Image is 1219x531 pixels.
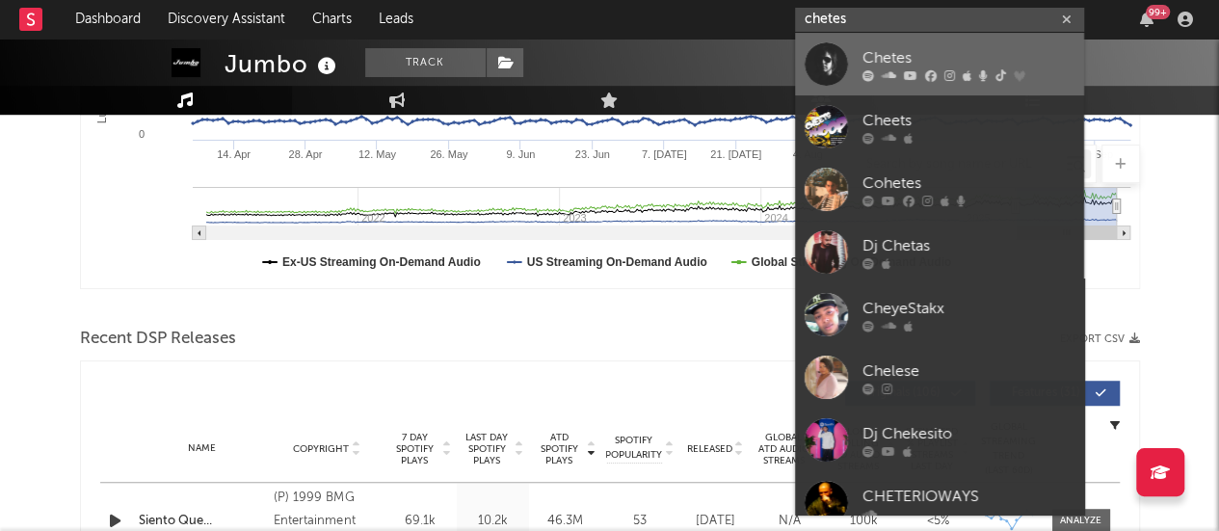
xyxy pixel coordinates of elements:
a: Chelese [795,346,1084,409]
div: Name [139,441,265,456]
span: Last Day Spotify Plays [462,432,513,466]
a: Siento Que... [139,512,265,531]
div: 69.1k [389,512,452,531]
input: Search for artists [795,8,1084,32]
div: Chelese [862,359,1074,383]
div: Dj Chetas [862,234,1074,257]
button: Export CSV [1060,333,1140,345]
a: Cheets [795,95,1084,158]
a: CheyeStakx [795,283,1084,346]
div: CheyeStakx [862,297,1074,320]
div: Cohetes [862,172,1074,195]
button: Track [365,48,486,77]
button: 99+ [1140,12,1153,27]
div: Jumbo [225,48,341,80]
span: Global ATD Audio Streams [757,432,810,466]
div: 100k [832,512,896,531]
span: Copyright [293,443,349,455]
a: Cohetes [795,158,1084,221]
div: Cheets [862,109,1074,132]
a: Chetes [795,33,1084,95]
text: Luminate Daily Streams [94,1,108,123]
div: <5% [906,512,970,531]
span: Recent DSP Releases [80,328,236,351]
span: 7 Day Spotify Plays [389,432,440,466]
text: Global Streaming On-Demand Audio [751,255,951,269]
span: ATD Spotify Plays [534,432,585,466]
span: Released [687,443,732,455]
div: 99 + [1146,5,1170,19]
div: Dj Chekesito [862,422,1074,445]
text: US Streaming On-Demand Audio [526,255,706,269]
div: 53 [606,512,674,531]
div: N/A [757,512,822,531]
div: [DATE] [683,512,748,531]
span: Spotify Popularity [605,434,662,463]
div: CHETERIOWAYS [862,485,1074,508]
div: 10.2k [462,512,524,531]
a: Dj Chetas [795,221,1084,283]
a: Dj Chekesito [795,409,1084,471]
div: Chetes [862,46,1074,69]
div: 46.3M [534,512,596,531]
text: Ex-US Streaming On-Demand Audio [282,255,481,269]
text: 0 [138,128,144,140]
